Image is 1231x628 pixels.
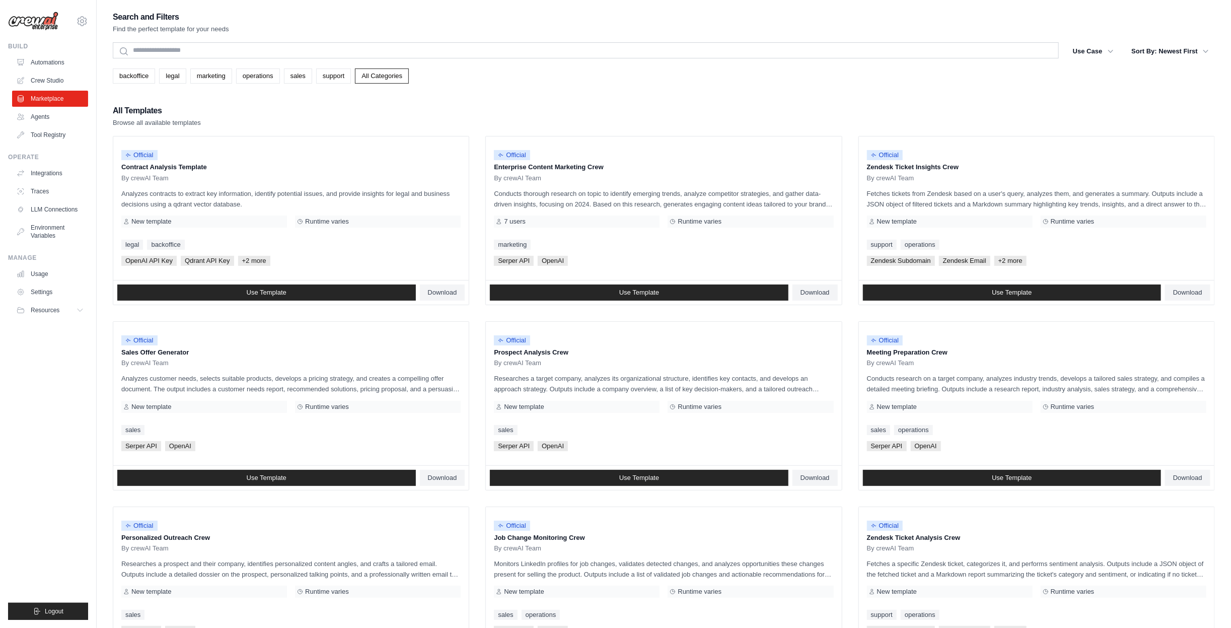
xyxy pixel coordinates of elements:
[490,285,788,301] a: Use Template
[678,218,721,226] span: Runtime varies
[911,441,941,451] span: OpenAI
[901,240,939,250] a: operations
[504,403,544,411] span: New template
[877,588,917,596] span: New template
[504,588,544,596] span: New template
[12,302,88,318] button: Resources
[121,162,461,172] p: Contract Analysis Template
[1173,474,1202,482] span: Download
[867,359,914,367] span: By crewAI Team
[494,425,517,435] a: sales
[8,153,88,161] div: Operate
[420,285,465,301] a: Download
[121,188,461,210] p: Analyzes contracts to extract key information, identify potential issues, and provide insights fo...
[121,150,158,160] span: Official
[490,470,788,486] a: Use Template
[494,373,833,394] p: Researches a target company, analyzes its organizational structure, identifies key contacts, and ...
[355,68,409,84] a: All Categories
[121,610,144,620] a: sales
[121,335,158,345] span: Official
[305,218,349,226] span: Runtime varies
[494,521,530,531] span: Official
[494,188,833,210] p: Conducts thorough research on topic to identify emerging trends, analyze competitor strategies, a...
[619,289,659,297] span: Use Template
[877,218,917,226] span: New template
[867,347,1206,358] p: Meeting Preparation Crew
[121,441,161,451] span: Serper API
[181,256,234,266] span: Qdrant API Key
[994,256,1027,266] span: +2 more
[901,610,939,620] a: operations
[867,425,890,435] a: sales
[494,335,530,345] span: Official
[678,588,721,596] span: Runtime varies
[801,289,830,297] span: Download
[316,68,351,84] a: support
[113,104,201,118] h2: All Templates
[8,254,88,262] div: Manage
[305,403,349,411] span: Runtime varies
[247,289,286,297] span: Use Template
[159,68,186,84] a: legal
[12,183,88,199] a: Traces
[113,118,201,128] p: Browse all available templates
[877,403,917,411] span: New template
[121,240,143,250] a: legal
[867,240,897,250] a: support
[867,256,935,266] span: Zendesk Subdomain
[867,441,907,451] span: Serper API
[494,240,531,250] a: marketing
[939,256,990,266] span: Zendesk Email
[801,474,830,482] span: Download
[12,165,88,181] a: Integrations
[792,470,838,486] a: Download
[494,544,541,552] span: By crewAI Team
[867,150,903,160] span: Official
[494,162,833,172] p: Enterprise Content Marketing Crew
[8,12,58,31] img: Logo
[504,218,526,226] span: 7 users
[236,68,280,84] a: operations
[428,474,457,482] span: Download
[12,201,88,218] a: LLM Connections
[494,174,541,182] span: By crewAI Team
[247,474,286,482] span: Use Template
[863,285,1162,301] a: Use Template
[121,256,177,266] span: OpenAI API Key
[992,289,1032,297] span: Use Template
[131,218,171,226] span: New template
[190,68,232,84] a: marketing
[867,544,914,552] span: By crewAI Team
[428,289,457,297] span: Download
[31,306,59,314] span: Resources
[121,425,144,435] a: sales
[494,559,833,580] p: Monitors LinkedIn profiles for job changes, validates detected changes, and analyzes opportunitie...
[305,588,349,596] span: Runtime varies
[494,359,541,367] span: By crewAI Team
[792,285,838,301] a: Download
[12,220,88,244] a: Environment Variables
[494,610,517,620] a: sales
[867,174,914,182] span: By crewAI Team
[494,256,534,266] span: Serper API
[121,533,461,543] p: Personalized Outreach Crew
[165,441,195,451] span: OpenAI
[113,24,229,34] p: Find the perfect template for your needs
[1067,42,1120,60] button: Use Case
[678,403,721,411] span: Runtime varies
[121,347,461,358] p: Sales Offer Generator
[494,441,534,451] span: Serper API
[113,10,229,24] h2: Search and Filters
[867,559,1206,580] p: Fetches a specific Zendesk ticket, categorizes it, and performs sentiment analysis. Outputs inclu...
[420,470,465,486] a: Download
[8,603,88,620] button: Logout
[131,403,171,411] span: New template
[12,266,88,282] a: Usage
[117,470,416,486] a: Use Template
[12,284,88,300] a: Settings
[992,474,1032,482] span: Use Template
[619,474,659,482] span: Use Template
[894,425,933,435] a: operations
[12,127,88,143] a: Tool Registry
[121,373,461,394] p: Analyzes customer needs, selects suitable products, develops a pricing strategy, and creates a co...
